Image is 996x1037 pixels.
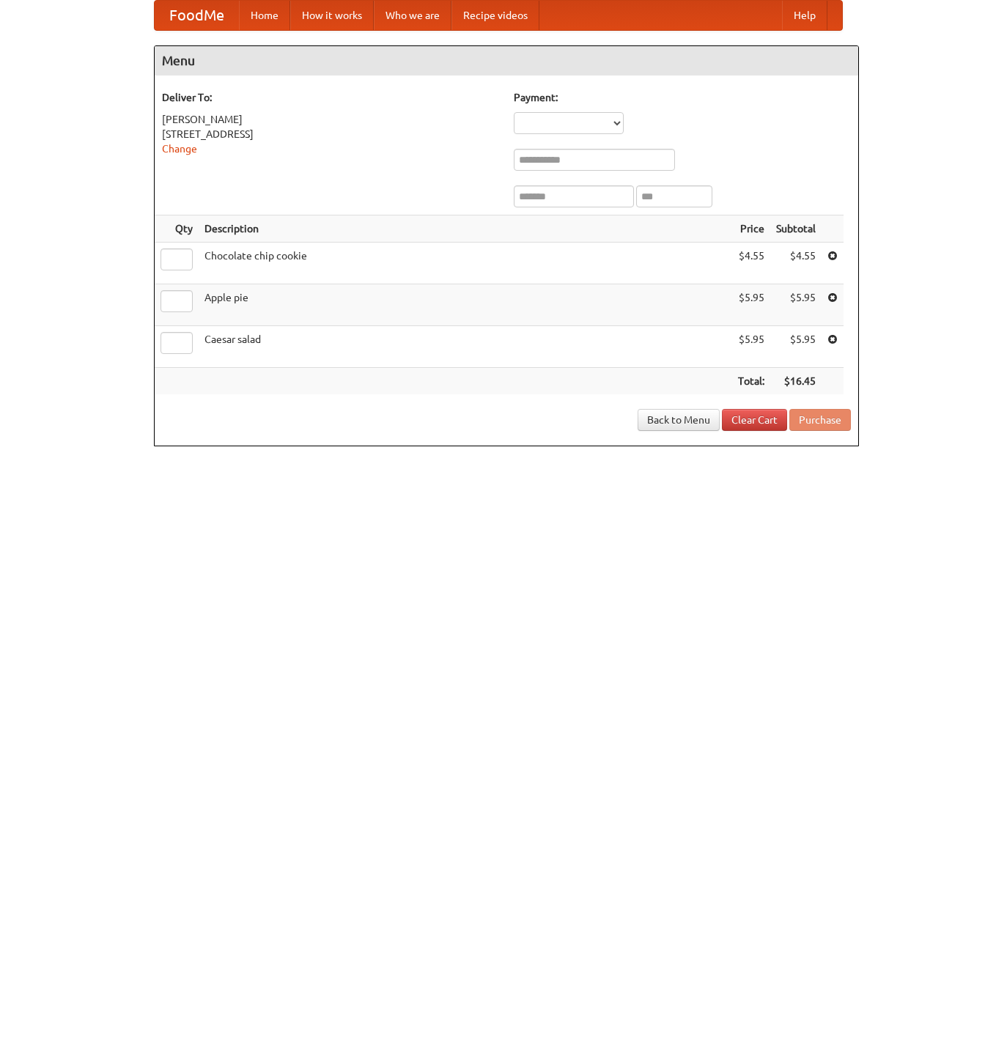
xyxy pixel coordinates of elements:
[732,243,770,284] td: $4.55
[770,284,822,326] td: $5.95
[162,143,197,155] a: Change
[770,215,822,243] th: Subtotal
[451,1,539,30] a: Recipe videos
[770,368,822,395] th: $16.45
[155,1,239,30] a: FoodMe
[789,409,851,431] button: Purchase
[722,409,787,431] a: Clear Cart
[732,368,770,395] th: Total:
[514,90,851,105] h5: Payment:
[199,215,732,243] th: Description
[374,1,451,30] a: Who we are
[732,284,770,326] td: $5.95
[782,1,827,30] a: Help
[199,284,732,326] td: Apple pie
[732,326,770,368] td: $5.95
[638,409,720,431] a: Back to Menu
[770,243,822,284] td: $4.55
[770,326,822,368] td: $5.95
[155,215,199,243] th: Qty
[732,215,770,243] th: Price
[199,243,732,284] td: Chocolate chip cookie
[199,326,732,368] td: Caesar salad
[162,127,499,141] div: [STREET_ADDRESS]
[290,1,374,30] a: How it works
[162,112,499,127] div: [PERSON_NAME]
[155,46,858,75] h4: Menu
[239,1,290,30] a: Home
[162,90,499,105] h5: Deliver To:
